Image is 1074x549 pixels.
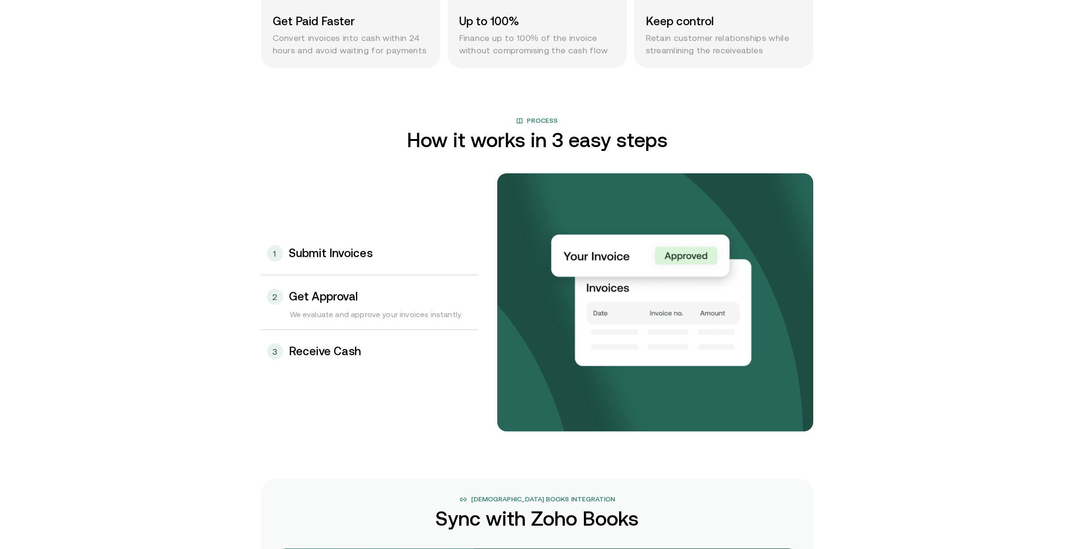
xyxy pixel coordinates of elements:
[273,13,429,30] h3: Get Paid Faster
[289,247,373,260] h3: Submit Invoices
[539,225,794,366] img: Your payments collected on time.
[407,130,668,150] h2: How it works in 3 easy steps
[273,32,429,57] p: Convert invoices into cash within 24 hours and avoid waiting for payments
[527,116,558,126] span: Process
[267,289,283,305] div: 2
[435,508,639,529] h2: Sync with Zoho Books
[516,118,523,124] img: book
[471,494,615,504] span: [DEMOGRAPHIC_DATA] Books Integration
[459,496,467,503] img: link
[497,173,813,431] img: bg
[267,343,283,359] div: 3
[459,13,615,30] h3: Up to 100%
[646,13,802,30] h3: Keep control
[267,245,283,261] div: 1
[289,345,362,358] h3: Receive Cash
[289,290,358,303] h3: Get Approval
[261,309,478,329] div: We evaluate and approve your invoices instantly.
[646,32,802,57] p: Retain customer relationships while streamlining the receiveables
[459,32,615,57] p: Finance up to 100% of the invoice without compromising the cash flow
